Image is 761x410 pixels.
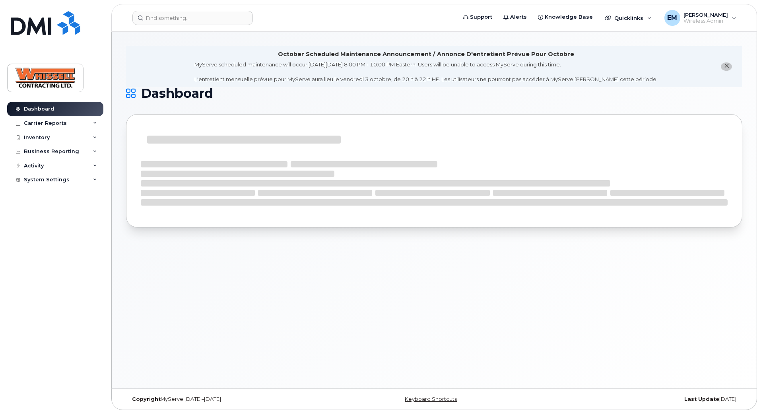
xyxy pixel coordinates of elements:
[126,396,332,402] div: MyServe [DATE]–[DATE]
[721,62,732,71] button: close notification
[132,396,161,402] strong: Copyright
[405,396,457,402] a: Keyboard Shortcuts
[194,61,658,83] div: MyServe scheduled maintenance will occur [DATE][DATE] 8:00 PM - 10:00 PM Eastern. Users will be u...
[278,50,574,58] div: October Scheduled Maintenance Announcement / Annonce D'entretient Prévue Pour Octobre
[537,396,742,402] div: [DATE]
[684,396,719,402] strong: Last Update
[141,87,213,99] span: Dashboard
